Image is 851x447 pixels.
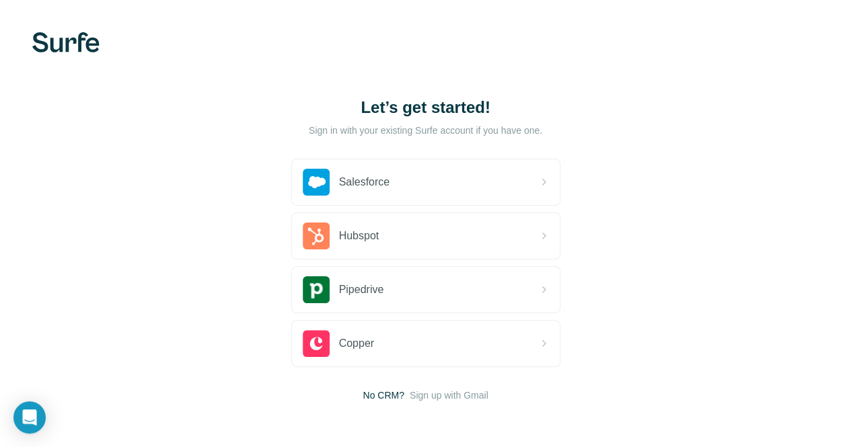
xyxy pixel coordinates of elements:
[291,97,560,118] h1: Let’s get started!
[309,124,542,137] p: Sign in with your existing Surfe account if you have one.
[339,335,374,352] span: Copper
[13,401,46,434] div: Ouvrir le Messenger Intercom
[339,282,384,298] span: Pipedrive
[339,174,390,190] span: Salesforce
[339,228,379,244] span: Hubspot
[303,169,330,196] img: salesforce's logo
[32,32,100,52] img: Surfe's logo
[303,222,330,249] img: hubspot's logo
[363,389,404,402] span: No CRM?
[303,276,330,303] img: pipedrive's logo
[303,330,330,357] img: copper's logo
[410,389,488,402] button: Sign up with Gmail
